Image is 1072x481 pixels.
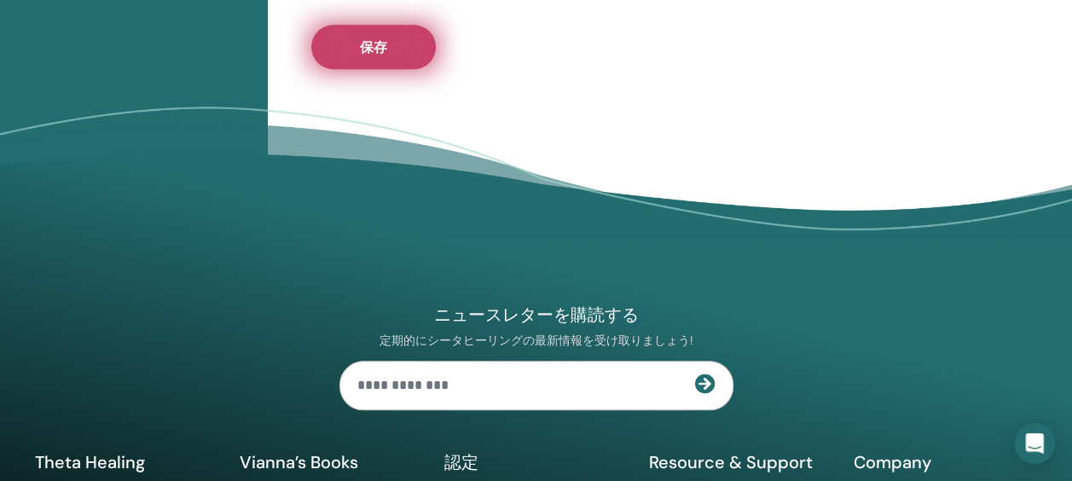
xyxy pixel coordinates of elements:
h5: Vianna’s Books [240,451,424,473]
h5: Resource & Support [649,451,833,473]
h5: Theta Healing [35,451,219,473]
span: 保存 [360,38,387,56]
button: 保存 [311,25,436,69]
div: Open Intercom Messenger [1014,423,1055,464]
h5: 認定 [444,451,629,474]
h4: ニュースレターを購読する [339,304,733,327]
h5: Company [854,451,1038,473]
p: 定期的にシータヒーリングの最新情報を受け取りましょう! [339,333,733,349]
